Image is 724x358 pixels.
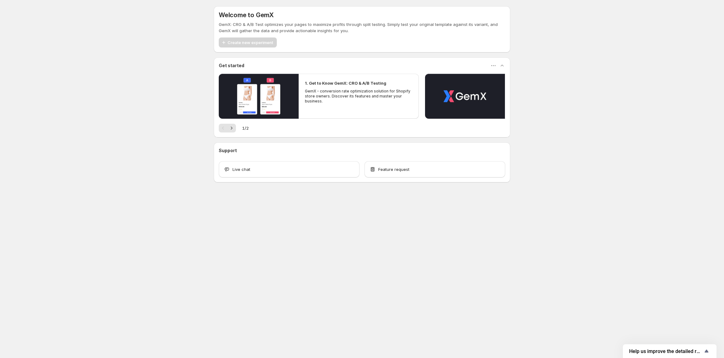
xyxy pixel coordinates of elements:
[242,125,249,131] span: 1 / 2
[629,348,703,354] span: Help us improve the detailed report for A/B campaigns
[305,89,412,104] p: GemX - conversion rate optimization solution for Shopify store owners. Discover its features and ...
[629,347,710,355] button: Show survey - Help us improve the detailed report for A/B campaigns
[219,74,299,119] button: Play video
[305,80,386,86] h2: 1. Get to Know GemX: CRO & A/B Testing
[425,74,505,119] button: Play video
[219,147,237,154] h3: Support
[227,124,236,132] button: Next
[219,124,236,132] nav: Pagination
[232,166,250,172] span: Live chat
[378,166,409,172] span: Feature request
[219,11,274,19] h5: Welcome to GemX
[219,21,505,34] p: GemX: CRO & A/B Test optimizes your pages to maximize profits through split testing. Simply test ...
[219,62,244,69] h3: Get started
